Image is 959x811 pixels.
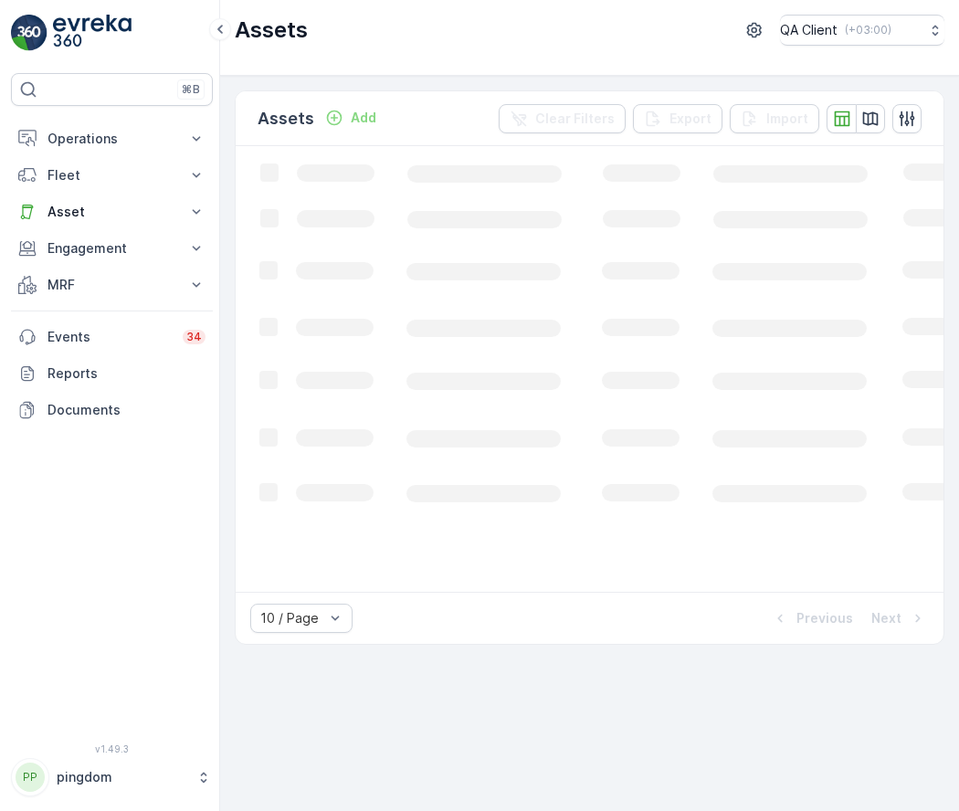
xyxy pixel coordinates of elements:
[535,110,615,128] p: Clear Filters
[780,21,838,39] p: QA Client
[11,319,213,355] a: Events34
[796,609,853,627] p: Previous
[53,15,132,51] img: logo_light-DOdMpM7g.png
[766,110,808,128] p: Import
[499,104,626,133] button: Clear Filters
[47,401,205,419] p: Documents
[258,106,314,132] p: Assets
[11,15,47,51] img: logo
[47,203,176,221] p: Asset
[186,330,202,344] p: 34
[633,104,722,133] button: Export
[47,130,176,148] p: Operations
[669,110,711,128] p: Export
[16,763,45,792] div: PP
[845,23,891,37] p: ( +03:00 )
[47,276,176,294] p: MRF
[11,758,213,796] button: PPpingdom
[47,328,172,346] p: Events
[11,194,213,230] button: Asset
[47,239,176,258] p: Engagement
[57,768,187,786] p: pingdom
[47,364,205,383] p: Reports
[47,166,176,184] p: Fleet
[780,15,944,46] button: QA Client(+03:00)
[11,121,213,157] button: Operations
[730,104,819,133] button: Import
[235,16,308,45] p: Assets
[11,230,213,267] button: Engagement
[11,392,213,428] a: Documents
[11,157,213,194] button: Fleet
[351,109,376,127] p: Add
[769,607,855,629] button: Previous
[11,355,213,392] a: Reports
[11,267,213,303] button: MRF
[871,609,901,627] p: Next
[11,743,213,754] span: v 1.49.3
[182,82,200,97] p: ⌘B
[318,107,384,129] button: Add
[869,607,929,629] button: Next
